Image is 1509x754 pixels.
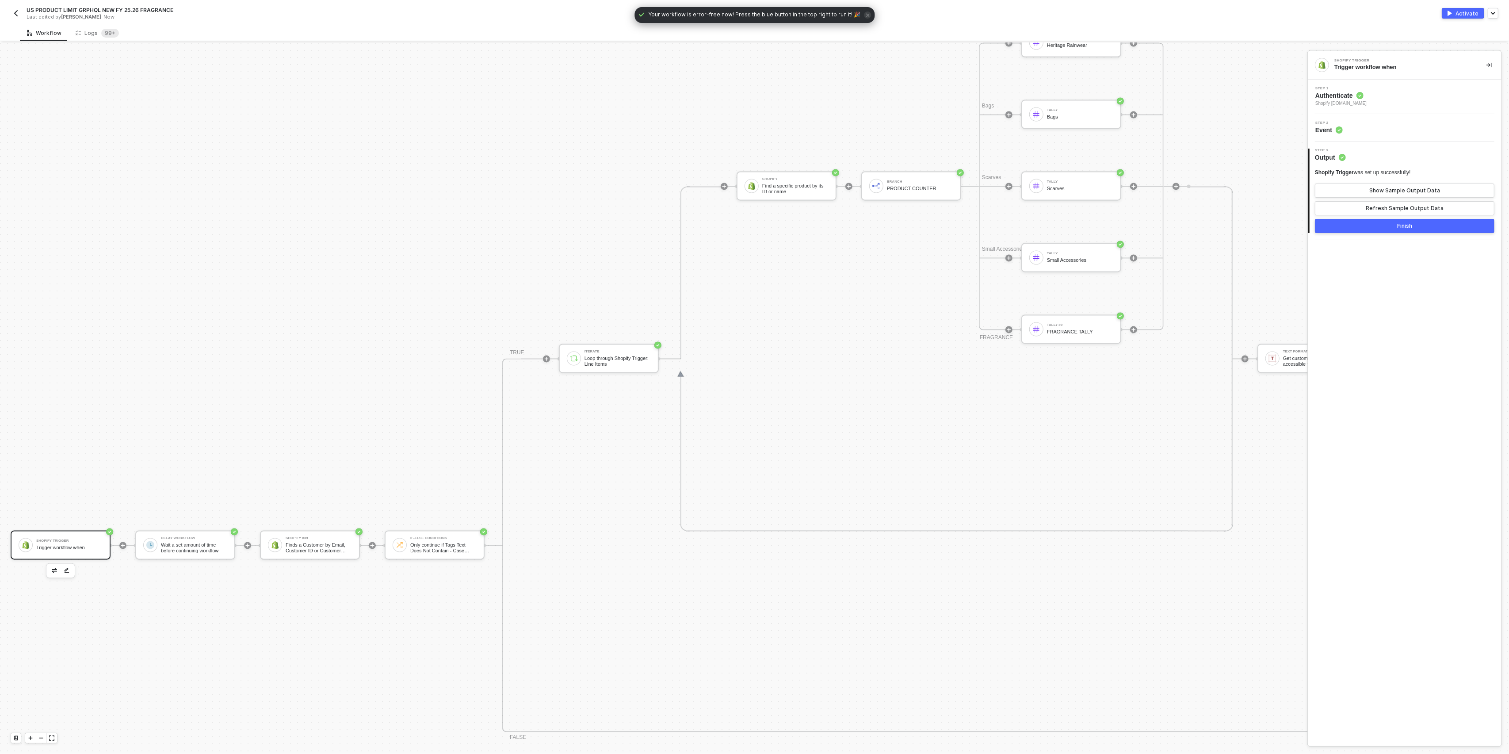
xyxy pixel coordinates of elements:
img: icon [1032,182,1040,190]
span: Output [1315,153,1346,162]
button: back [11,8,21,19]
span: icon-play [1006,256,1012,261]
img: icon [872,182,880,190]
div: Scarves [982,174,1035,183]
div: Text Formatter [1283,350,1349,354]
span: icon-play [1173,184,1179,189]
span: Shopify [DOMAIN_NAME] [1315,100,1367,107]
div: Last edited by - Now [27,14,734,20]
div: Step 3Output Shopify Triggerwas set up successfully!Show Sample Output DataRefresh Sample Output ... [1308,149,1501,233]
div: Wait a set amount of time before continuing workflow [161,543,227,554]
span: icon-success-page [957,169,964,176]
span: icon-play [1006,112,1012,118]
span: Event [1315,126,1343,134]
div: Shopify #39 [286,537,352,540]
div: was set up successfully! [1315,169,1411,176]
div: Small Accessories [1047,258,1113,264]
span: icon-play [544,356,549,362]
span: Step 3 [1315,149,1346,152]
div: Activate [1456,10,1478,17]
div: Scarves [1047,186,1113,192]
div: Finds a Customer by Email, Customer ID or Customer Phone Number [286,543,352,554]
div: Find a specific product by its ID or name [762,184,829,195]
div: Only continue if Tags Text Does Not Contain - Case Insensitive Friends&Family [410,543,477,554]
img: icon [1268,355,1276,363]
img: integration-icon [1318,61,1326,69]
span: icon-play [120,543,126,548]
div: Delay Workflow [161,537,227,540]
div: Tally [1047,109,1113,112]
img: edit-cred [64,568,69,574]
span: icon-play [1131,41,1136,46]
span: US PRODUCT LIMIT GRPHQL NEW FY 25.26 FRAGRANCE [27,6,173,14]
div: Logs [76,29,119,38]
div: Step 1Authenticate Shopify [DOMAIN_NAME] [1308,87,1501,107]
span: icon-expand [49,735,54,741]
img: icon [1032,111,1040,119]
div: Finish [1397,222,1412,230]
div: Tally [1047,180,1113,184]
img: icon [748,182,756,190]
button: Finish [1315,219,1494,233]
img: edit-cred [52,568,57,573]
span: icon-play [1131,256,1136,261]
span: Step 1 [1315,87,1367,90]
div: Trigger workflow when [1334,63,1472,71]
span: icon-close [864,11,871,19]
div: Bags [1047,115,1113,120]
span: icon-minus [38,735,44,741]
img: icon [1032,254,1040,262]
div: Heritage Rainwear [1047,43,1113,49]
span: icon-play [1242,356,1248,362]
div: If-Else Conditions [410,537,477,540]
button: edit-cred [49,566,60,576]
img: icon [570,355,578,363]
div: Workflow [27,30,61,37]
img: icon [146,541,154,549]
span: icon-play [846,184,852,189]
span: icon-success-page [1117,313,1124,320]
button: activateActivate [1442,8,1484,19]
div: FALSE [510,734,526,742]
span: icon-success-page [832,169,839,176]
span: icon-success-page [355,528,363,536]
div: FRAGRANCE TALLY [1047,329,1113,335]
span: icon-play [1006,41,1012,46]
span: icon-play [1006,184,1012,189]
span: icon-collapse-right [1486,62,1492,68]
span: icon-success-page [654,342,661,349]
span: icon-success-page [480,528,487,536]
img: back [12,10,19,17]
span: icon-play [1131,184,1136,189]
span: [PERSON_NAME] [61,14,101,20]
span: Shopify Trigger [1315,169,1354,176]
div: Refresh Sample Output Data [1366,205,1444,212]
span: icon-play [245,543,250,548]
button: Show Sample Output Data [1315,184,1494,198]
img: activate [1448,11,1452,16]
span: icon-success-page [106,528,113,536]
button: edit-cred [61,566,72,576]
span: icon-check [638,11,645,18]
div: FRAGRANCE [980,334,1033,343]
span: icon-play [370,543,375,548]
div: Show Sample Output Data [1369,187,1440,194]
span: icon-play [1006,327,1012,333]
div: Bags [982,102,1035,111]
div: TRUE [510,349,524,357]
span: icon-play [1131,327,1136,333]
button: Refresh Sample Output Data [1315,201,1494,215]
div: Shopify [762,178,829,181]
img: icon [271,541,279,549]
span: Step 2 [1315,121,1343,125]
div: Loop through Shopify Trigger: Line Items [584,356,651,367]
span: icon-play [28,735,33,741]
div: Trigger workflow when [36,545,103,551]
div: Branch [887,180,953,184]
span: Your workflow is error-free now! Press the blue button in the top right to run it! 🎉 [649,11,860,19]
div: Tally #9 [1047,324,1113,327]
img: icon [396,541,404,549]
img: icon [1032,325,1040,333]
div: Get customers tags into an accessible format [1283,356,1349,367]
span: icon-success-page [1117,169,1124,176]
